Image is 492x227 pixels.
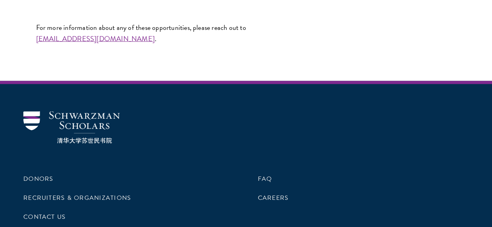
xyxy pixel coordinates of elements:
[36,22,456,44] p: For more information about any of these opportunities, please reach out to .
[36,33,155,43] a: [EMAIL_ADDRESS][DOMAIN_NAME]
[258,174,272,183] a: FAQ
[23,212,66,221] a: Contact Us
[23,174,53,183] a: Donors
[23,193,131,202] a: Recruiters & Organizations
[23,111,120,143] img: Schwarzman Scholars
[258,193,289,202] a: Careers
